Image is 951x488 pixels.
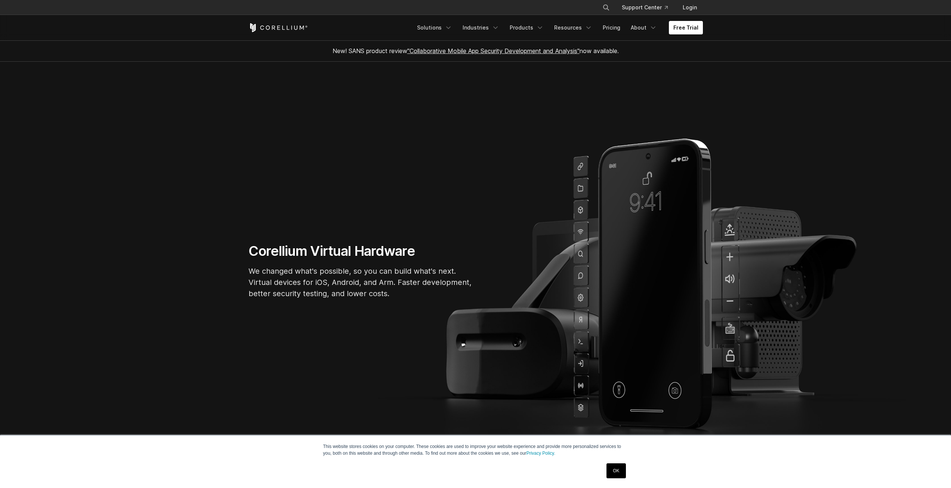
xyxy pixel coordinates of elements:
a: OK [606,463,626,478]
a: Pricing [598,21,625,34]
a: Resources [550,21,597,34]
a: Privacy Policy. [527,451,555,456]
a: About [626,21,661,34]
span: New! SANS product review now available. [333,47,619,55]
p: This website stores cookies on your computer. These cookies are used to improve your website expe... [323,443,628,457]
p: We changed what's possible, so you can build what's next. Virtual devices for iOS, Android, and A... [248,266,473,299]
a: Free Trial [669,21,703,34]
h1: Corellium Virtual Hardware [248,243,473,260]
button: Search [599,1,613,14]
a: "Collaborative Mobile App Security Development and Analysis" [407,47,580,55]
div: Navigation Menu [593,1,703,14]
a: Support Center [616,1,674,14]
a: Login [677,1,703,14]
a: Solutions [413,21,457,34]
a: Products [505,21,548,34]
a: Industries [458,21,504,34]
a: Corellium Home [248,23,308,32]
div: Navigation Menu [413,21,703,34]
